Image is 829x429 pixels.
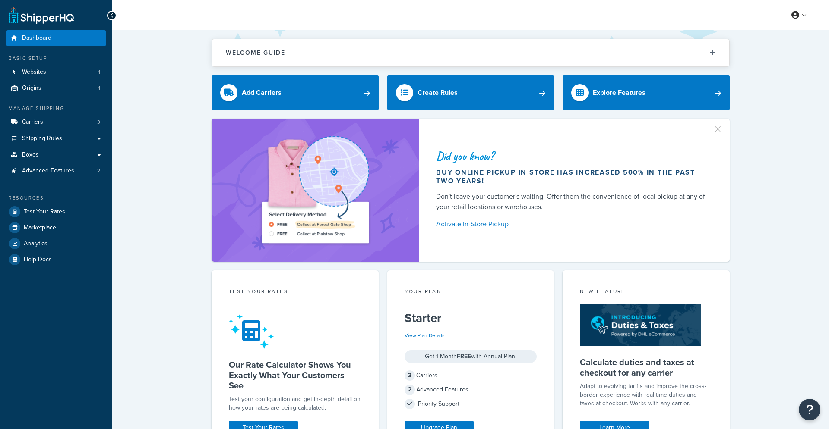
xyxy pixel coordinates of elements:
[593,87,645,99] div: Explore Features
[22,151,39,159] span: Boxes
[6,80,106,96] a: Origins1
[229,395,361,412] div: Test your configuration and get in-depth detail on how your rates are being calculated.
[97,167,100,175] span: 2
[22,135,62,142] span: Shipping Rules
[212,75,379,110] a: Add Carriers
[580,288,712,297] div: New Feature
[24,256,52,263] span: Help Docs
[6,64,106,80] li: Websites
[6,114,106,130] a: Carriers3
[229,360,361,391] h5: Our Rate Calculator Shows You Exactly What Your Customers See
[24,224,56,232] span: Marketplace
[22,119,43,126] span: Carriers
[563,75,730,110] a: Explore Features
[242,87,282,99] div: Add Carriers
[98,69,100,76] span: 1
[6,105,106,112] div: Manage Shipping
[22,85,41,92] span: Origins
[6,163,106,179] a: Advanced Features2
[6,30,106,46] a: Dashboard
[405,311,537,325] h5: Starter
[405,398,537,410] div: Priority Support
[6,147,106,163] a: Boxes
[6,163,106,179] li: Advanced Features
[6,204,106,219] a: Test Your Rates
[6,131,106,147] a: Shipping Rules
[405,332,445,339] a: View Plan Details
[6,80,106,96] li: Origins
[405,385,415,395] span: 2
[22,34,51,42] span: Dashboard
[6,236,106,251] a: Analytics
[6,252,106,267] a: Help Docs
[6,194,106,202] div: Resources
[405,370,537,382] div: Carriers
[436,150,709,162] div: Did you know?
[405,384,537,396] div: Advanced Features
[22,167,74,175] span: Advanced Features
[212,39,729,66] button: Welcome Guide
[24,240,47,247] span: Analytics
[436,191,709,212] div: Don't leave your customer's waiting. Offer them the convenience of local pickup at any of your re...
[405,370,415,381] span: 3
[580,382,712,408] p: Adapt to evolving tariffs and improve the cross-border experience with real-time duties and taxes...
[24,208,65,216] span: Test Your Rates
[22,69,46,76] span: Websites
[6,64,106,80] a: Websites1
[799,399,820,420] button: Open Resource Center
[405,350,537,363] div: Get 1 Month with Annual Plan!
[580,357,712,378] h5: Calculate duties and taxes at checkout for any carrier
[457,352,471,361] strong: FREE
[237,132,393,249] img: ad-shirt-map-b0359fc47e01cab431d101c4b569394f6a03f54285957d908178d52f29eb9668.png
[229,288,361,297] div: Test your rates
[6,55,106,62] div: Basic Setup
[98,85,100,92] span: 1
[418,87,458,99] div: Create Rules
[6,220,106,235] a: Marketplace
[405,288,537,297] div: Your Plan
[436,168,709,185] div: Buy online pickup in store has increased 500% in the past two years!
[6,114,106,130] li: Carriers
[97,119,100,126] span: 3
[436,218,709,230] a: Activate In-Store Pickup
[226,50,285,56] h2: Welcome Guide
[387,75,554,110] a: Create Rules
